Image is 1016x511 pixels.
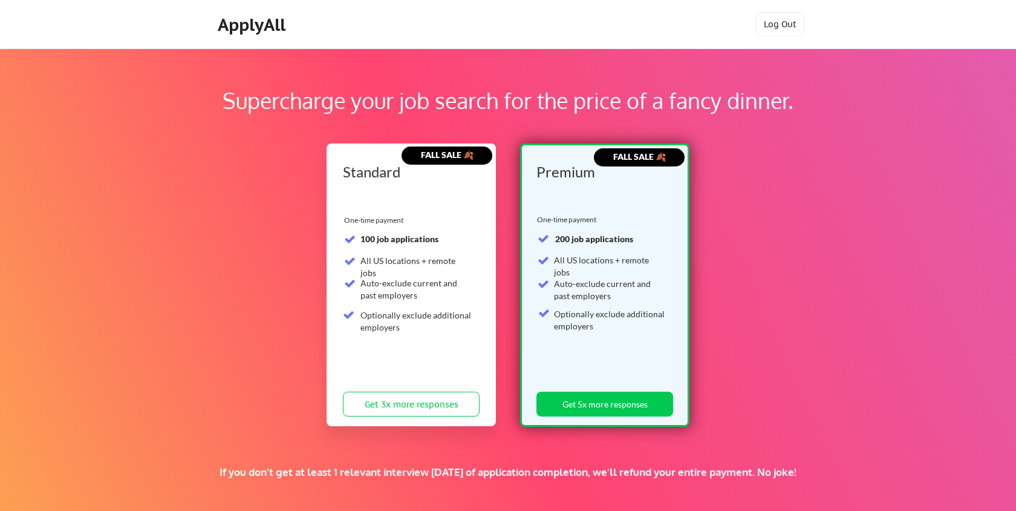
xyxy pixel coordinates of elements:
[756,12,804,36] button: Log Out
[343,165,475,179] div: Standard
[554,254,666,278] div: All US locations + remote jobs
[360,277,472,301] div: Auto-exclude current and past employers
[536,165,669,179] div: Premium
[421,150,474,160] strong: FALL SALE 🍂
[554,308,666,332] div: Optionally exclude additional employers
[344,216,407,225] div: One-time payment
[77,84,939,117] div: Supercharge your job search for the price of a fancy dinner.
[218,15,289,35] div: ApplyAll
[536,392,673,417] button: Get 5x more responses
[555,234,633,244] strong: 200 job applications
[360,309,472,333] div: Optionally exclude additional employers
[554,278,666,302] div: Auto-exclude current and past employers
[360,234,438,244] strong: 100 job applications
[360,255,472,279] div: All US locations + remote jobs
[210,466,806,479] div: If you don't get at least 1 relevant interview [DATE] of application completion, we'll refund you...
[537,215,600,225] div: One-time payment
[613,151,666,162] strong: FALL SALE 🍂
[343,392,480,417] button: Get 3x more responses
